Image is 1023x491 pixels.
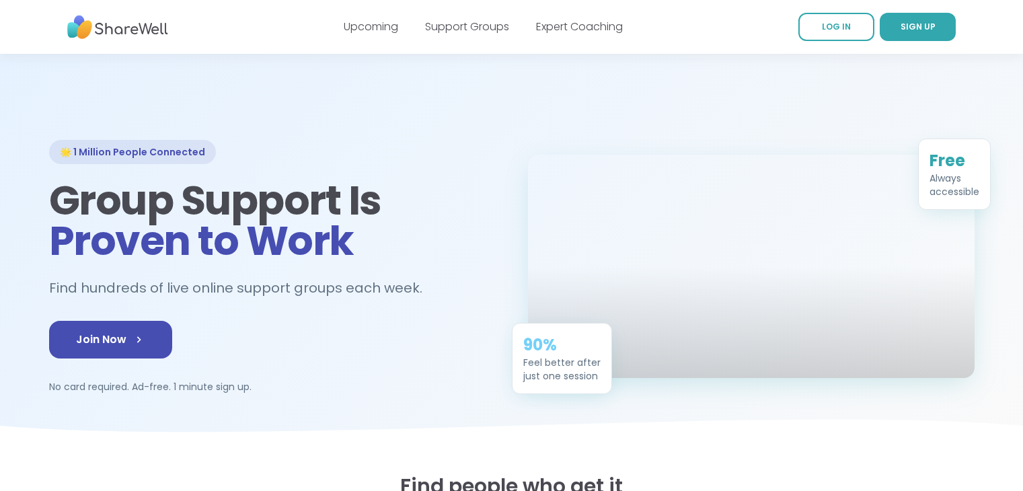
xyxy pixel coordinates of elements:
div: Free [930,145,979,166]
span: Join Now [76,332,145,348]
h1: Group Support Is [49,180,496,261]
p: No card required. Ad-free. 1 minute sign up. [49,380,496,393]
a: Join Now [49,321,172,358]
img: ShareWell Nav Logo [67,9,168,46]
a: SIGN UP [880,13,956,41]
a: Upcoming [344,19,398,34]
div: Always accessible [930,166,979,193]
a: Expert Coaching [536,19,623,34]
div: Feel better after just one session [523,350,601,377]
a: LOG IN [798,13,874,41]
a: Support Groups [425,19,509,34]
span: SIGN UP [901,21,936,32]
div: 🌟 1 Million People Connected [49,140,216,164]
div: 90% [523,329,601,350]
span: LOG IN [822,21,851,32]
span: Proven to Work [49,213,354,269]
h2: Find hundreds of live online support groups each week. [49,277,437,299]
